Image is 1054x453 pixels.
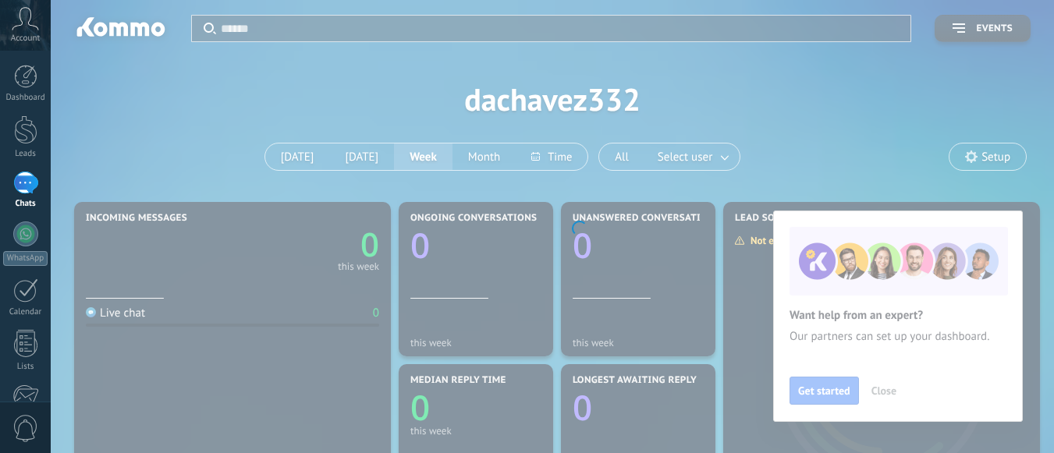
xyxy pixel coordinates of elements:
div: WhatsApp [3,251,48,266]
div: Lists [3,362,48,372]
div: Calendar [3,307,48,317]
div: Leads [3,149,48,159]
div: Chats [3,199,48,209]
span: Account [11,34,40,44]
div: Dashboard [3,93,48,103]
